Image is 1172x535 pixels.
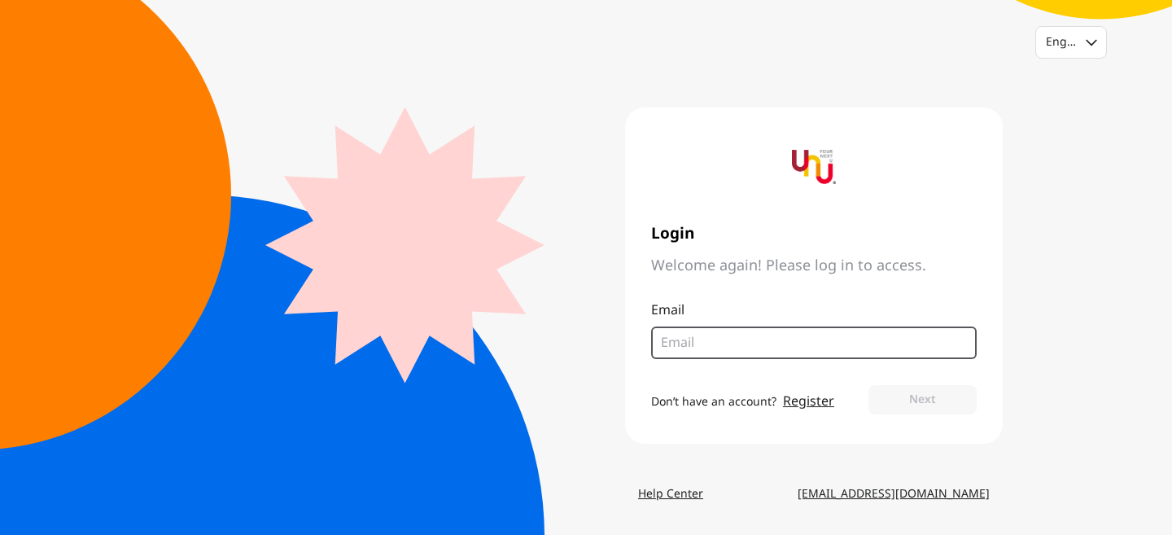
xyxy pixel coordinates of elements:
[651,257,977,276] span: Welcome again! Please log in to access.
[661,333,954,353] input: Email
[868,385,977,414] button: Next
[1046,34,1076,50] div: English
[792,145,836,189] img: yournextu-logo-vertical-compact-v2.png
[783,392,834,411] a: Register
[625,480,716,509] a: Help Center
[651,300,977,320] p: Email
[651,393,776,410] span: Don’t have an account?
[785,480,1003,509] a: [EMAIL_ADDRESS][DOMAIN_NAME]
[651,225,977,243] span: Login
